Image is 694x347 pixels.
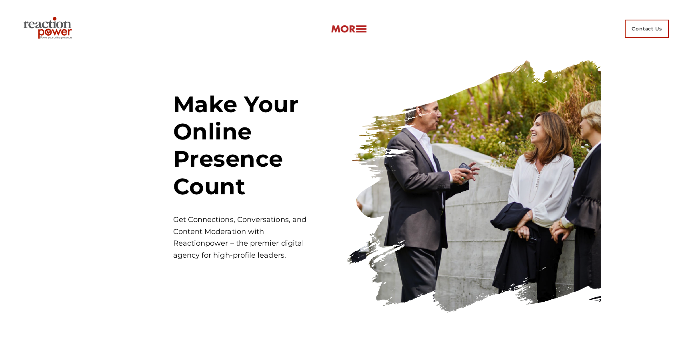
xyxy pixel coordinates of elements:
[620,13,674,45] a: Contact Us
[20,14,78,43] img: Executive Branding | Personal Branding Agency
[331,24,367,34] img: more-btn.png
[625,20,669,38] span: Contact Us
[173,214,312,262] p: Get Connections, Conversations, and Content Moderation with Reactionpower – the premier digital a...
[173,91,347,200] h1: Make Your Online Presence Count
